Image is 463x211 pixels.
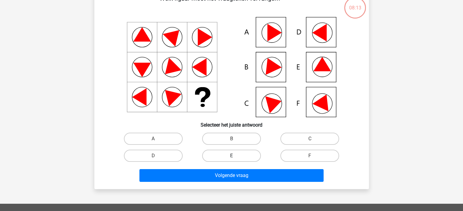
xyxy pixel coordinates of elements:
[202,150,261,162] label: E
[124,150,183,162] label: D
[202,133,261,145] label: B
[104,117,359,128] h6: Selecteer het juiste antwoord
[124,133,183,145] label: A
[280,133,339,145] label: C
[280,150,339,162] label: F
[139,169,324,182] button: Volgende vraag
